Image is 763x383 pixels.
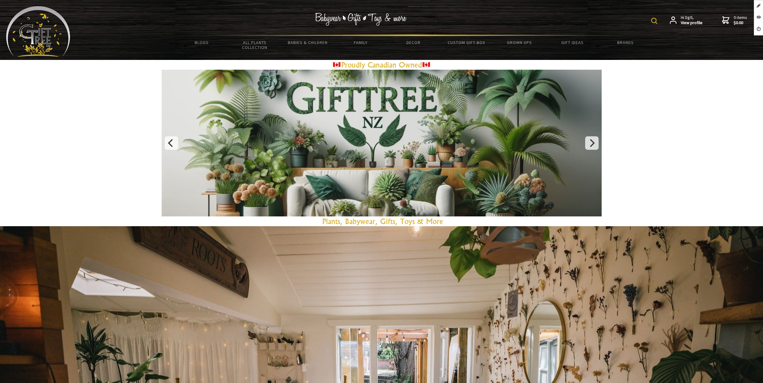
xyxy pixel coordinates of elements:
a: Babies & Children [281,36,334,49]
a: All Plants Collection [228,36,281,54]
a: Decor [387,36,440,49]
a: Custom Gift Box [440,36,493,49]
a: Hi Dgtl,View profile [670,15,702,26]
a: Proudly Canadian Owned [332,60,431,69]
img: Babywear - Gifts - Toys & more [315,13,407,26]
strong: View profile [681,20,702,26]
span: Hi Dgtl, [681,15,702,26]
a: BLOGS [175,36,228,49]
a: Plants, Babywear, Gifts, Toys & Mor [322,217,439,226]
a: Brands [599,36,652,49]
strong: $0.00 [734,20,747,26]
a: Family [334,36,387,49]
a: Grown Ups [493,36,546,49]
button: Previous [165,136,178,150]
img: Babyware - Gifts - Toys and more... [6,6,70,57]
button: Next [585,136,599,150]
img: product search [651,18,657,24]
span: 0 items [734,15,747,26]
a: 0 items$0.00 [722,15,747,26]
a: Gift Ideas [546,36,599,49]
